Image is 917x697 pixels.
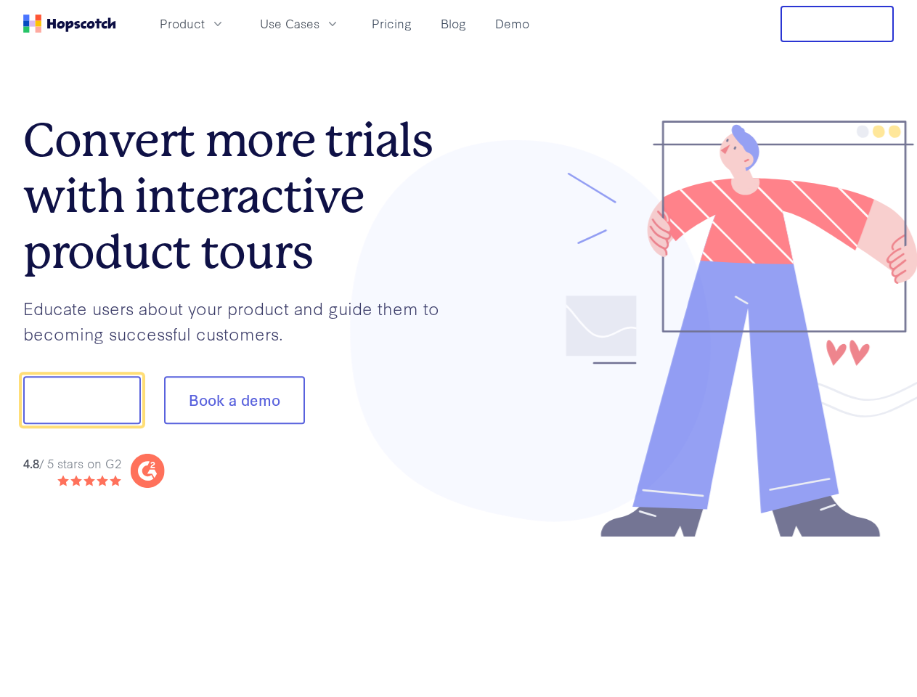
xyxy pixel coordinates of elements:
[260,15,319,33] span: Use Cases
[23,377,141,425] button: Show me!
[781,6,894,42] button: Free Trial
[251,12,349,36] button: Use Cases
[23,455,121,473] div: / 5 stars on G2
[151,12,234,36] button: Product
[366,12,417,36] a: Pricing
[489,12,535,36] a: Demo
[164,377,305,425] button: Book a demo
[23,455,39,471] strong: 4.8
[160,15,205,33] span: Product
[23,113,459,280] h1: Convert more trials with interactive product tours
[23,295,459,346] p: Educate users about your product and guide them to becoming successful customers.
[23,15,116,33] a: Home
[435,12,472,36] a: Blog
